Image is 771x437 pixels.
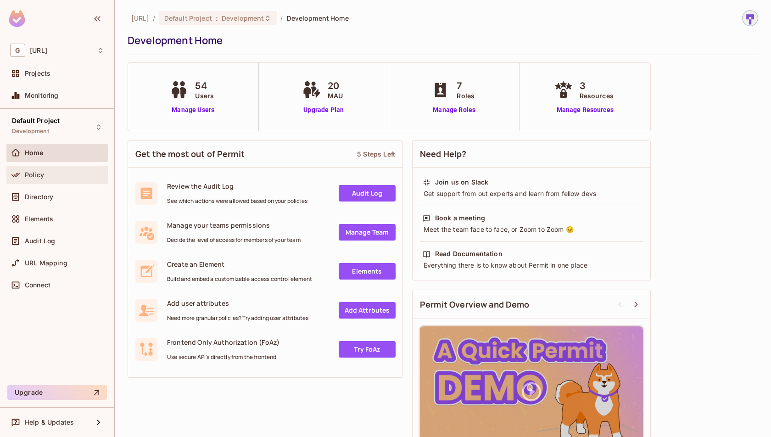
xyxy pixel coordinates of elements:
span: Get the most out of Permit [135,148,245,160]
img: SReyMgAAAABJRU5ErkJggg== [9,10,25,27]
span: 3 [580,79,614,93]
div: Get support from out experts and learn from fellow devs [423,189,640,198]
span: G [10,44,25,57]
span: Directory [25,193,53,201]
img: sharmila@genworx.ai [743,11,758,26]
span: Audit Log [25,237,55,245]
span: Need Help? [420,148,467,160]
span: Default Project [12,117,60,124]
span: 54 [195,79,214,93]
span: Elements [25,215,53,223]
span: 7 [457,79,475,93]
span: Home [25,149,44,157]
div: Join us on Slack [435,178,488,187]
a: Manage Roles [429,105,479,115]
div: Read Documentation [435,249,503,258]
span: See which actions were allowed based on your policies [167,197,307,205]
span: Default Project [164,14,212,22]
span: Development [12,128,49,135]
span: Monitoring [25,92,59,99]
a: Manage Resources [552,105,618,115]
span: MAU [328,91,343,101]
div: Everything there is to know about Permit in one place [423,261,640,270]
span: Policy [25,171,44,179]
a: Manage Team [339,224,396,241]
span: Connect [25,281,50,289]
span: Roles [457,91,475,101]
button: Upgrade [7,385,107,400]
div: Development Home [128,34,754,47]
span: Workspace: genworx.ai [30,47,47,54]
span: Resources [580,91,614,101]
a: Manage Users [168,105,218,115]
span: : [215,15,218,22]
span: Create an Element [167,260,312,269]
span: Add user attributes [167,299,308,308]
div: 5 Steps Left [357,150,395,158]
span: Need more granular policies? Try adding user attributes [167,314,308,322]
span: Permit Overview and Demo [420,299,530,310]
div: Book a meeting [435,213,485,223]
div: Meet the team face to face, or Zoom to Zoom 😉 [423,225,640,234]
span: Help & Updates [25,419,74,426]
span: Decide the level of access for members of your team [167,236,301,244]
span: 20 [328,79,343,93]
a: Audit Log [339,185,396,202]
span: Projects [25,70,50,77]
span: Review the Audit Log [167,182,307,190]
span: Users [195,91,214,101]
a: Add Attrbutes [339,302,396,319]
span: Use secure API's directly from the frontend [167,353,279,361]
span: Manage your teams permissions [167,221,301,230]
span: the active workspace [131,14,149,22]
a: Try FoAz [339,341,396,358]
li: / [153,14,155,22]
a: Elements [339,263,396,280]
span: Development [222,14,264,22]
span: Build and embed a customizable access control element [167,275,312,283]
span: Development Home [287,14,349,22]
li: / [280,14,283,22]
span: Frontend Only Authorization (FoAz) [167,338,279,347]
span: URL Mapping [25,259,67,267]
a: Upgrade Plan [300,105,347,115]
